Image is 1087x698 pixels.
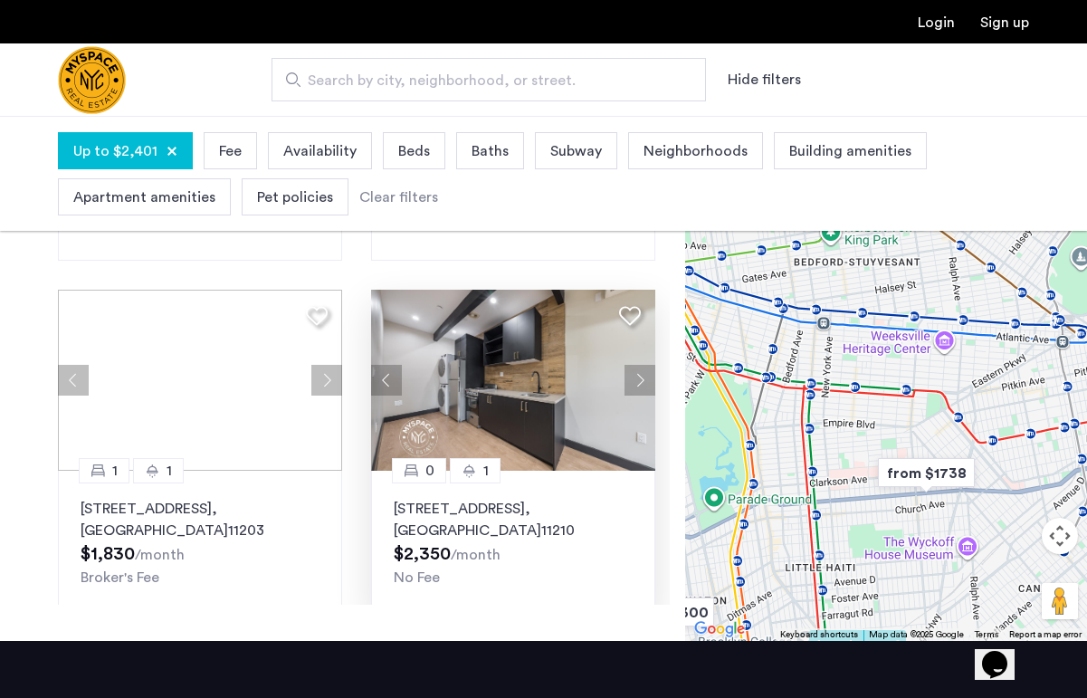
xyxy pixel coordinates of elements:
span: Building amenities [789,140,911,162]
div: from $2,215.38 [802,625,913,665]
span: 1 [167,460,172,482]
input: Apartment Search [272,58,706,101]
span: No Fee [394,570,440,585]
iframe: chat widget [975,626,1033,680]
span: $2,350 [394,545,451,563]
button: Next apartment [311,365,342,396]
button: Drag Pegman onto the map to open Street View [1042,583,1078,619]
img: Google [690,617,749,641]
span: Baths [472,140,509,162]
div: Clear filters [359,186,438,208]
span: Neighborhoods [644,140,748,162]
p: [STREET_ADDRESS] 11210 [394,498,633,541]
sub: /month [451,548,501,562]
span: Pet policies [257,186,333,208]
span: 1 [483,460,489,482]
button: Keyboard shortcuts [780,628,858,641]
div: from $2300 [610,592,721,633]
button: Previous apartment [371,365,402,396]
sub: /month [135,548,185,562]
button: Map camera controls [1042,518,1078,554]
a: Cazamio Logo [58,46,126,114]
span: Beds [398,140,430,162]
a: Login [918,15,955,30]
span: Broker's Fee [81,570,159,585]
a: Registration [980,15,1029,30]
img: logo [58,46,126,114]
img: a8b926f1-9a91-4e5e-b036-feb4fe78ee5d_638897719958967181.jpeg [371,290,655,471]
span: 0 [425,460,434,482]
button: Previous apartment [58,365,89,396]
span: Subway [550,140,602,162]
div: from $1738 [871,453,982,493]
a: 11[STREET_ADDRESS], [GEOGRAPHIC_DATA]11203Broker's Fee [58,471,342,612]
button: Show or hide filters [728,69,801,91]
span: Search by city, neighborhood, or street. [308,70,655,91]
span: 1 [112,460,118,482]
a: Report a map error [1009,628,1082,641]
a: 01[STREET_ADDRESS], [GEOGRAPHIC_DATA]11210No Fee [371,471,655,612]
p: [STREET_ADDRESS] 11203 [81,498,319,541]
span: Fee [219,140,242,162]
a: Open this area in Google Maps (opens a new window) [690,617,749,641]
span: Map data ©2025 Google [869,630,964,639]
span: Apartment amenities [73,186,215,208]
span: Availability [283,140,357,162]
span: $1,830 [81,545,135,563]
span: Up to $2,401 [73,140,157,162]
button: Next apartment [625,365,655,396]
